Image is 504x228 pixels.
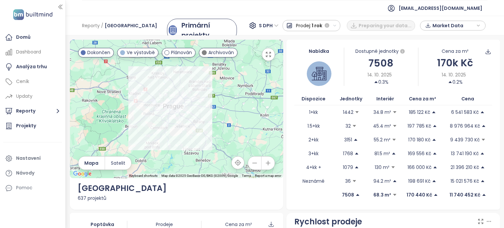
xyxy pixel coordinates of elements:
p: 13 741 190 Kč [451,150,479,157]
a: Report a map error [255,174,281,177]
span: 14. 10. 2025 [442,71,466,78]
span: caret-up [392,179,397,183]
p: 170 180 Kč [408,136,430,143]
a: Dashboard [3,46,62,59]
span: Reporty [82,20,100,31]
span: caret-up [448,80,452,84]
span: caret-up [355,193,360,197]
img: house [312,66,326,81]
span: caret-up [433,165,437,170]
div: Analýza trhu [16,63,47,71]
th: Interiér [369,93,401,105]
span: Map data ©2025 GeoBasis-DE/BKG (©2009), Google [161,174,238,177]
div: Dashboard [16,48,41,56]
p: 170 440 Kč [407,191,432,198]
button: Satelit [105,156,131,170]
span: caret-up [431,110,436,114]
div: Nabídka [294,48,344,55]
a: Open this area in Google Maps (opens a new window) [72,170,93,178]
p: 32 [346,122,351,130]
p: 1768 [343,150,353,157]
p: 6 541 583 Kč [451,109,479,116]
div: Domů [16,33,31,41]
a: Nastavení [3,152,62,165]
button: Keyboard shortcuts [129,174,157,178]
span: Ve výstavbě [127,49,155,56]
a: Návody [3,167,62,180]
td: Neznámé [294,174,333,188]
td: 2+kk [294,133,333,147]
span: caret-down [355,110,359,114]
span: / [101,20,103,31]
span: caret-up [480,179,485,183]
a: Updaty [3,90,62,103]
th: Cena [444,93,492,105]
span: caret-up [480,110,485,114]
span: caret-up [481,124,486,128]
a: Analýza trhu [3,60,62,73]
span: caret-down [392,124,397,128]
p: 9 439 730 Kč [450,136,480,143]
span: caret-up [480,165,485,170]
p: 169 556 Kč [408,150,431,157]
span: caret-down [481,137,486,142]
div: 170k Kč [418,55,492,71]
span: caret-up [433,193,438,197]
p: 166 000 Kč [408,164,431,171]
div: Cena za m² [225,221,252,228]
span: caret-up [432,124,437,128]
span: caret-down [392,137,396,142]
div: button [424,21,482,31]
div: Prodeje [127,221,201,228]
img: Google [72,170,93,178]
a: Domů [3,31,62,44]
div: 7508 [344,55,418,71]
th: Dispozice [294,93,333,105]
div: Rychlost prodeje [294,216,362,228]
button: Mapa [78,156,105,170]
td: 4+kk + [294,160,333,174]
td: 1+kk [294,105,333,119]
th: Jednotky [333,93,369,105]
img: logo [11,8,54,21]
span: caret-down [352,124,357,128]
a: Projekty [3,119,62,133]
button: Reporty [3,105,62,118]
p: 8 976 964 Kč [450,122,480,130]
span: S DPH [259,21,279,31]
div: Ceník [16,77,29,86]
span: caret-up [482,193,486,197]
p: 68.3 m² [373,191,391,198]
span: caret-down [392,110,397,114]
p: 7508 [342,191,354,198]
span: caret-up [432,151,437,156]
span: Prodej: [296,20,311,31]
span: Market Data [432,21,475,31]
a: primary [167,19,237,42]
div: Projekty [16,122,36,130]
a: Terms (opens in new tab) [242,174,251,177]
span: caret-up [354,165,359,170]
span: caret-up [432,179,436,183]
p: 3151 [344,136,352,143]
p: 21 396 210 Kč [451,164,479,171]
div: Primární projekty [181,20,230,40]
span: Preparing your data... [359,22,411,29]
span: caret-down [392,193,397,197]
span: Dokončen [87,49,110,56]
p: 130 m² [375,164,389,171]
div: Návody [16,169,34,177]
p: 198 691 Kč [408,177,430,185]
span: 14. 10. 2025 [367,71,392,78]
div: 637 projektů [78,195,276,202]
span: caret-up [353,137,358,142]
span: Archivován [208,49,234,56]
th: Cena za m² [401,93,444,105]
div: Updaty [16,92,32,100]
p: 45.4 m² [373,122,391,130]
div: Nastavení [16,154,41,162]
p: 81.5 m² [374,150,390,157]
p: 34.8 m² [373,109,391,116]
a: Ceník [3,75,62,88]
p: 185 122 Kč [409,109,430,116]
